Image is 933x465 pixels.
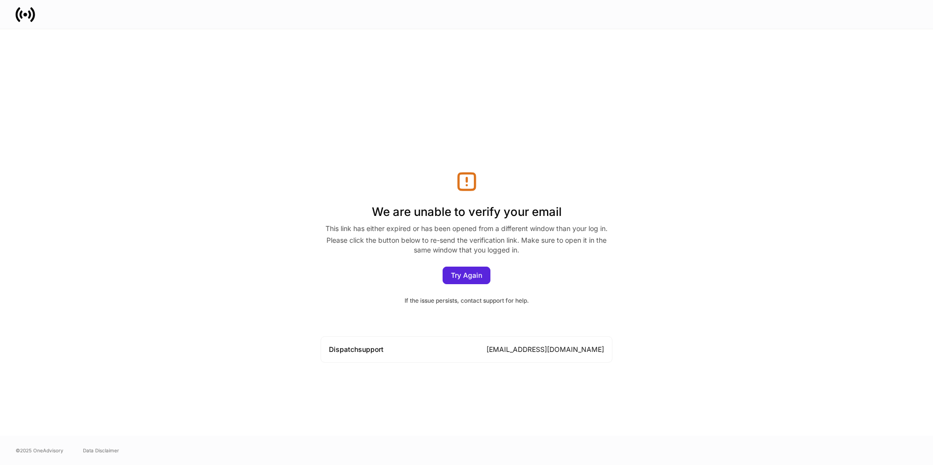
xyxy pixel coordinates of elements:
div: This link has either expired or has been opened from a different window than your log in. [321,224,612,235]
a: Data Disclaimer [83,446,119,454]
h1: We are unable to verify your email [321,193,612,224]
div: Dispatch support [329,345,384,354]
a: [EMAIL_ADDRESS][DOMAIN_NAME] [487,345,604,353]
div: Please click the button below to re-send the verification link. Make sure to open it in the same ... [321,235,612,255]
button: Try Again [443,267,490,284]
span: © 2025 OneAdvisory [16,446,63,454]
div: Try Again [451,272,482,279]
div: If the issue persists, contact support for help. [321,296,612,305]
